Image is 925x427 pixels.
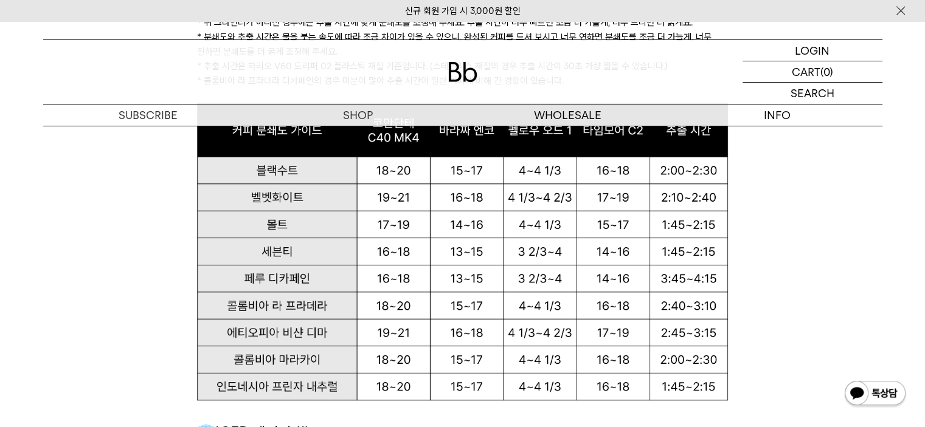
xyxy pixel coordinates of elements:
[844,380,907,409] img: 카카오톡 채널 1:1 채팅 버튼
[820,61,833,82] p: (0)
[791,83,834,104] p: SEARCH
[792,61,820,82] p: CART
[448,62,477,82] img: 로고
[405,5,521,16] a: 신규 회원 가입 시 3,000원 할인
[795,40,830,61] p: LOGIN
[743,40,882,61] a: LOGIN
[253,104,463,126] a: SHOP
[463,104,673,126] p: WHOLESALE
[673,104,882,126] p: INFO
[197,103,728,400] img: 4496699d838492043724b59b293e4905_190933.png
[43,104,253,126] a: SUBSCRIBE
[743,61,882,83] a: CART (0)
